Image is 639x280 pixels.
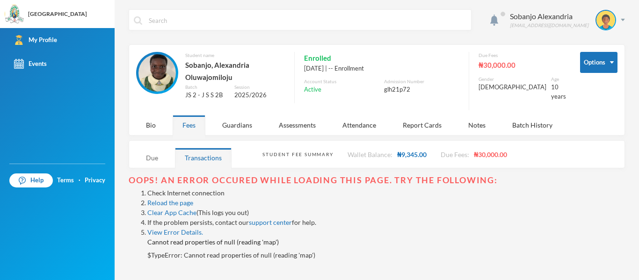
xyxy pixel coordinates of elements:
[474,151,507,158] span: ₦30,000.00
[129,173,625,188] div: Oops! An error occured while loading this page. Try the following:
[551,76,566,83] div: Age
[304,78,379,85] div: Account Status
[234,84,285,91] div: Session
[304,85,321,94] span: Active
[441,151,469,158] span: Due Fees:
[596,11,615,29] img: STUDENT
[79,176,80,185] div: ·
[147,217,625,227] li: If the problem persists, contact our for help.
[136,115,166,135] div: Bio
[14,59,47,69] div: Events
[173,115,205,135] div: Fees
[348,151,392,158] span: Wallet Balance:
[185,52,285,59] div: Student name
[85,176,105,185] a: Privacy
[249,218,292,226] a: support center
[14,35,57,45] div: My Profile
[384,85,459,94] div: glh21p72
[269,115,326,135] div: Assessments
[234,91,285,100] div: 2025/2026
[185,91,227,100] div: JS 2 - J S S 2B
[147,208,196,216] a: Clear App Cache
[393,115,451,135] div: Report Cards
[148,10,466,31] input: Search
[147,228,203,236] a: View Error Details.
[147,188,625,198] li: Check Internet connection
[147,250,625,260] p: $ TypeError: Cannot read properties of null (reading 'map')
[262,151,333,158] div: Student Fee Summary
[510,11,588,22] div: Sobanjo Alexandria
[479,59,566,71] div: ₦30,000.00
[147,237,625,247] h4: Cannot read properties of null (reading 'map')
[479,52,566,59] div: Due Fees
[458,115,495,135] div: Notes
[136,148,168,168] div: Due
[212,115,262,135] div: Guardians
[9,173,53,187] a: Help
[510,22,588,29] div: [EMAIL_ADDRESS][DOMAIN_NAME]
[5,5,24,24] img: logo
[502,115,562,135] div: Batch History
[479,76,546,83] div: Gender
[580,52,617,73] button: Options
[28,10,87,18] div: [GEOGRAPHIC_DATA]
[479,83,546,92] div: [DEMOGRAPHIC_DATA]
[304,52,331,64] span: Enrolled
[147,199,193,207] a: Reload the page
[397,151,427,158] span: ₦9,345.00
[384,78,459,85] div: Admission Number
[333,115,386,135] div: Attendance
[551,83,566,101] div: 10 years
[57,176,74,185] a: Terms
[185,59,285,84] div: Sobanjo, Alexandria Oluwajomiloju
[175,148,232,168] div: Transactions
[185,84,227,91] div: Batch
[304,64,459,73] div: [DATE] | -- Enrollment
[147,208,625,217] li: (This logs you out)
[134,16,142,25] img: search
[138,54,176,92] img: STUDENT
